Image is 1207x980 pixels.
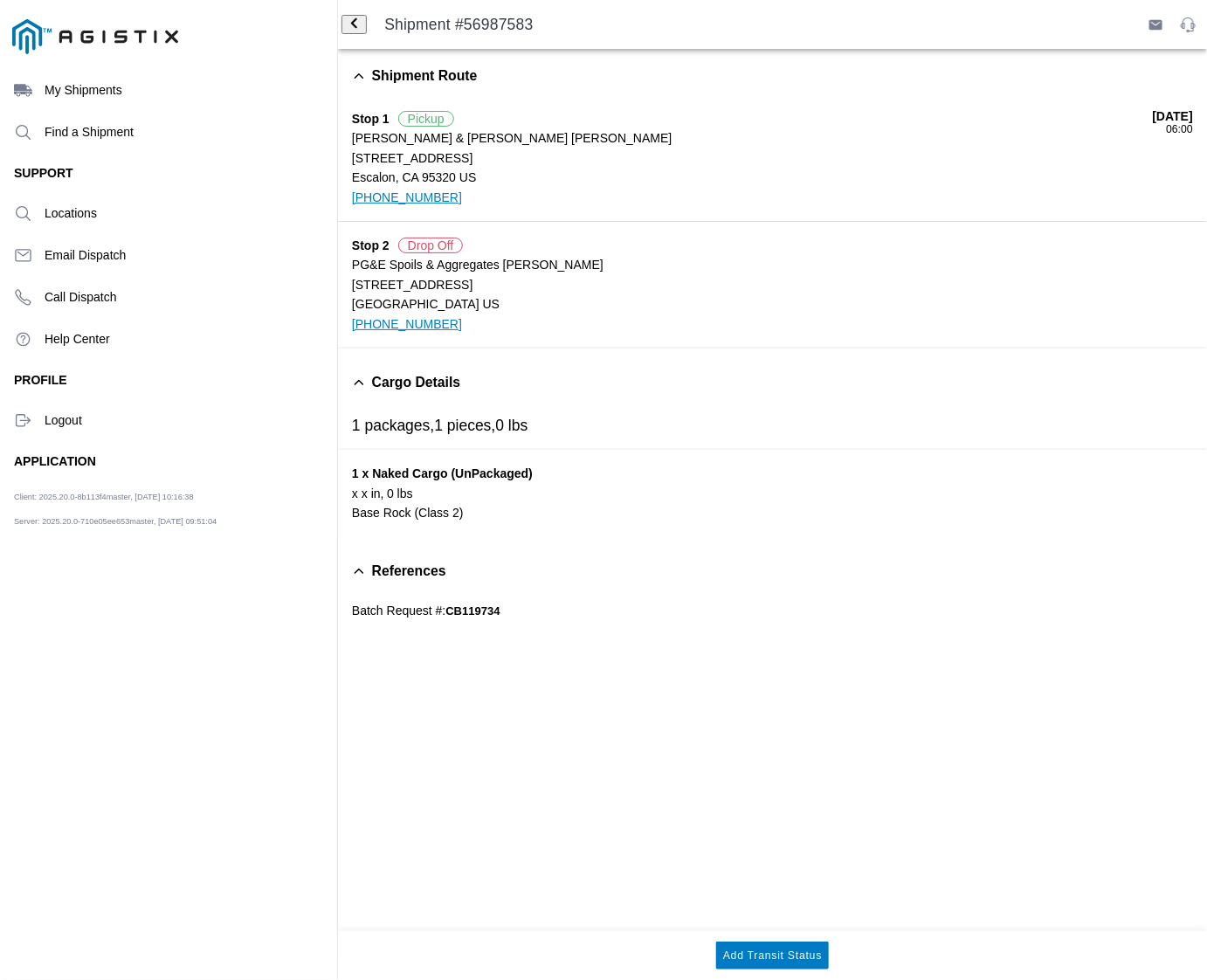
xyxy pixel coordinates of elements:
ion-label: Client: 2025.20.0-8b113f4 [14,493,245,511]
ion-label: Help Center [45,332,323,346]
span: master, [DATE] 09:51:04 [129,516,217,526]
span: Pickup [398,111,454,127]
span: CB119734 [445,604,500,617]
ion-label: Find a Shipment [45,125,323,139]
span: Cargo Details [372,375,461,390]
ion-label: PG&E Spoils & Aggregates [PERSON_NAME] [352,255,1193,274]
ion-label: [STREET_ADDRESS] [352,275,1193,294]
ion-button: Support Service [1173,10,1202,38]
span: Stop 2 [352,238,390,252]
ion-label: [GEOGRAPHIC_DATA] US [352,294,1193,314]
a: [PHONE_NUMBER] [352,317,462,331]
span: master, [DATE] 10:16:38 [107,493,194,502]
ion-button: Add Transit Status [716,942,829,970]
ion-label: My Shipments [45,83,323,97]
span: 1 pieces, [434,417,495,434]
ion-label: Base Rock (Class 2) [352,503,1193,522]
ion-label: Escalon, CA 95320 US [352,168,1153,187]
span: 0 LBS [387,487,413,500]
ion-label: Email Dispatch [45,248,323,262]
span: Drop Off [398,238,464,253]
span: Shipment Route [372,68,478,84]
span: Stop 1 [352,112,390,126]
span: References [372,562,446,578]
span: Batch Request #: [352,603,445,617]
ion-label: [PERSON_NAME] & [PERSON_NAME] [PERSON_NAME] [352,128,1153,148]
span: 0 lbs [495,417,528,434]
span: x x IN, [352,487,384,500]
ion-button: Send Email [1141,10,1170,38]
ion-label: Locations [45,206,323,220]
a: [PHONE_NUMBER] [352,190,462,204]
div: [DATE] [1153,109,1193,123]
ion-title: Shipment #56987583 [367,16,1140,34]
span: 1 packages, [352,417,434,434]
ion-label: Server: 2025.20.0-710e05ee653 [14,516,245,535]
ion-label: [STREET_ADDRESS] [352,148,1153,168]
ion-label: Logout [45,413,323,427]
ion-label: 1 x Naked Cargo (UnPackaged) [352,464,1193,483]
div: 06:00 [1153,123,1193,135]
ion-label: Call Dispatch [45,290,323,304]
